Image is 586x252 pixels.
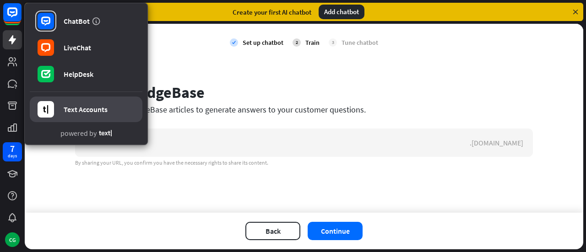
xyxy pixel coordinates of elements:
div: 3 [329,38,337,47]
div: By sharing your URL, you confirm you have the necessary rights to share its content. [75,159,533,166]
i: check [230,38,238,47]
div: CG [5,232,20,247]
div: days [8,153,17,159]
div: Scan your KnowledgeBase articles to generate answers to your customer questions. [75,104,533,115]
div: Create your first AI chatbot [233,8,311,16]
div: Add chatbot [319,5,364,19]
div: KnowledgeBase [95,83,205,102]
div: Set up chatbot [243,38,283,47]
div: Train [305,38,320,47]
a: 7 days [3,142,22,161]
div: .[DOMAIN_NAME] [470,138,532,147]
button: Back [245,222,300,240]
div: 2 [293,38,301,47]
button: Open LiveChat chat widget [7,4,35,31]
button: Continue [308,222,363,240]
div: 7 [10,145,15,153]
div: Tune chatbot [342,38,378,47]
